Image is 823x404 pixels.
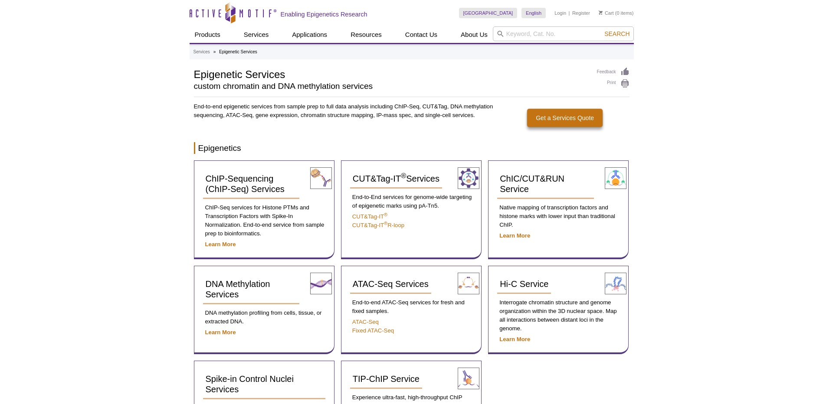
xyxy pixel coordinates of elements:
[384,221,387,226] sup: ®
[459,8,518,18] a: [GEOGRAPHIC_DATA]
[384,212,387,217] sup: ®
[497,275,551,294] a: Hi-C Service
[605,273,626,294] img: Hi-C Service
[456,26,493,43] a: About Us
[569,8,570,18] li: |
[350,169,442,189] a: CUT&Tag-IT®Services
[219,49,257,54] li: Epigenetic Services
[602,30,632,38] button: Search
[350,370,422,389] a: TIP-ChIP Service
[205,241,236,248] a: Learn More
[599,8,634,18] li: (0 items)
[206,174,285,194] span: ChIP-Sequencing (ChIP-Seq) Services
[190,26,226,43] a: Products
[521,8,546,18] a: English
[206,279,270,299] span: DNA Methylation Services
[194,102,494,120] p: End-to-end epigenetic services from sample prep to full data analysis including ChIP-Seq, CUT&Tag...
[352,222,404,228] a: CUT&Tag-IT®R-loop
[401,172,406,180] sup: ®
[458,368,479,389] img: TIP-ChIP Service
[203,309,325,326] p: DNA methylation profiling from cells, tissue, or extracted DNA.
[352,213,387,220] a: CUT&Tag-IT®
[353,174,439,183] span: CUT&Tag-IT Services
[203,370,325,399] a: Spike-in Control Nuclei Services
[458,167,479,189] img: CUT&Tag-IT® Services
[597,79,630,88] a: Print
[605,167,626,189] img: ChIC/CUT&RUN Service
[599,10,603,15] img: Your Cart
[193,48,210,56] a: Services
[400,26,443,43] a: Contact Us
[203,203,325,238] p: ChIP-Seq services for Histone PTMs and Transcription Factors with Spike-In Normalization. End-to-...
[352,319,379,325] a: ATAC-Seq
[310,273,332,294] img: DNA Methylation Services
[350,275,431,294] a: ATAC-Seq Services
[493,26,634,41] input: Keyword, Cat. No.
[604,30,630,37] span: Search
[350,298,472,316] p: End-to-end ATAC-Seq services for fresh and fixed samples.
[194,142,630,154] h2: Epigenetics
[345,26,387,43] a: Resources
[500,174,564,194] span: ChIC/CUT&RUN Service
[194,67,588,80] h1: Epigenetic Services
[499,232,530,239] a: Learn More
[281,10,367,18] h2: Enabling Epigenetics Research
[353,279,429,289] span: ATAC-Seq Services
[458,273,479,294] img: ATAC-Seq Services
[203,169,300,199] a: ChIP-Sequencing (ChIP-Seq) Services
[599,10,614,16] a: Cart
[310,167,332,189] img: ChIP-Seq Services
[497,203,620,229] p: Native mapping of transcription factors and histone marks with lower input than traditional ChIP.
[352,327,394,334] a: Fixed ATAC-Seq
[206,374,294,394] span: Spike-in Control Nuclei Services
[203,275,300,304] a: DNA Methylation Services
[527,109,603,127] a: Get a Services Quote
[205,329,236,336] a: Learn More
[597,67,630,77] a: Feedback
[239,26,274,43] a: Services
[499,336,530,342] a: Learn More
[572,10,590,16] a: Register
[213,49,216,54] li: »
[353,374,420,384] span: TIP-ChIP Service
[350,193,472,210] p: End-to-End services for genome-wide targeting of epigenetic marks using pA-Tn5.
[554,10,566,16] a: Login
[497,169,594,199] a: ChIC/CUT&RUN Service
[194,82,588,90] h2: custom chromatin and DNA methylation services
[500,279,548,289] span: Hi-C Service
[287,26,332,43] a: Applications
[497,298,620,333] p: Interrogate chromatin structure and genome organization within the 3D nuclear space. Map all inte...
